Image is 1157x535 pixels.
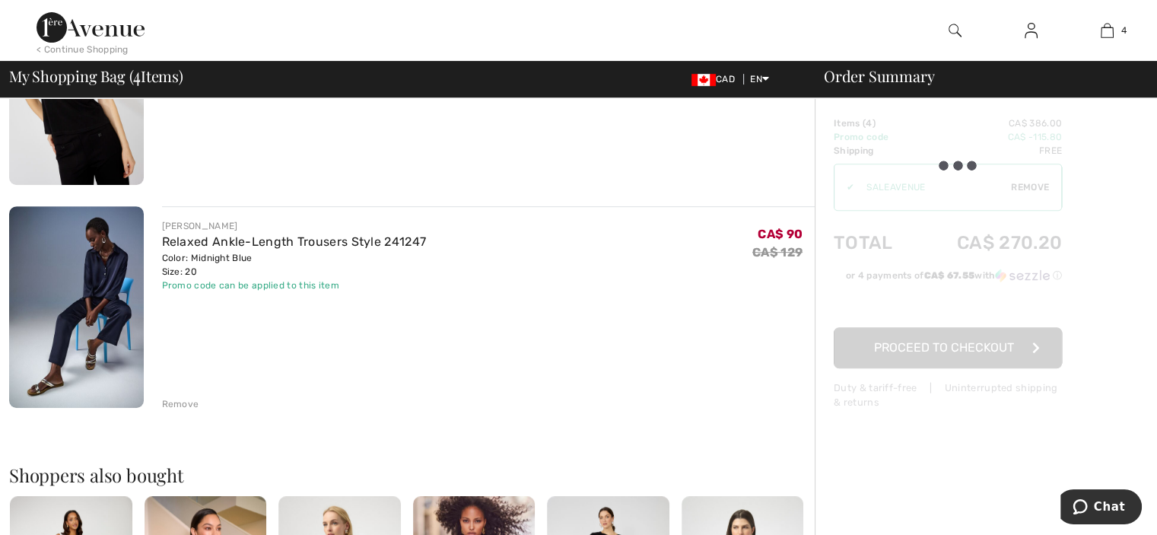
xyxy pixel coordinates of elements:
[162,234,427,249] a: Relaxed Ankle-Length Trousers Style 241247
[750,74,769,84] span: EN
[1070,21,1144,40] a: 4
[1101,21,1114,40] img: My Bag
[162,397,199,411] div: Remove
[9,206,144,408] img: Relaxed Ankle-Length Trousers Style 241247
[37,12,145,43] img: 1ère Avenue
[9,466,815,484] h2: Shoppers also bought
[1012,21,1050,40] a: Sign In
[162,251,427,279] div: Color: Midnight Blue Size: 20
[133,65,141,84] span: 4
[758,227,803,241] span: CA$ 90
[162,279,427,292] div: Promo code can be applied to this item
[752,245,803,260] s: CA$ 129
[9,68,183,84] span: My Shopping Bag ( Items)
[806,68,1148,84] div: Order Summary
[1025,21,1038,40] img: My Info
[37,43,129,56] div: < Continue Shopping
[1060,489,1142,527] iframe: Opens a widget where you can chat to one of our agents
[1121,24,1127,37] span: 4
[949,21,962,40] img: search the website
[162,219,427,233] div: [PERSON_NAME]
[691,74,741,84] span: CAD
[691,74,716,86] img: Canadian Dollar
